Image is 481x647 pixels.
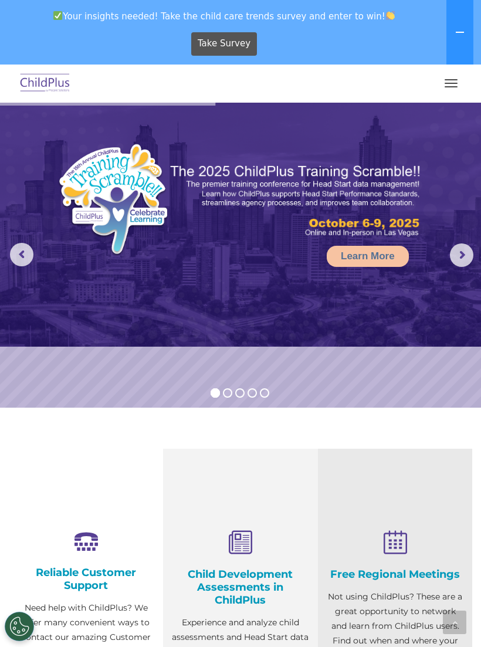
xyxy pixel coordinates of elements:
[327,246,409,267] a: Learn More
[18,70,73,97] img: ChildPlus by Procare Solutions
[191,32,258,56] a: Take Survey
[53,11,62,20] img: ✅
[172,568,309,607] h4: Child Development Assessments in ChildPlus
[5,612,34,641] button: Cookies Settings
[327,568,463,581] h4: Free Regional Meetings
[5,5,444,28] span: Your insights needed! Take the child care trends survey and enter to win!
[18,566,154,592] h4: Reliable Customer Support
[386,11,395,20] img: 👏
[198,33,250,54] span: Take Survey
